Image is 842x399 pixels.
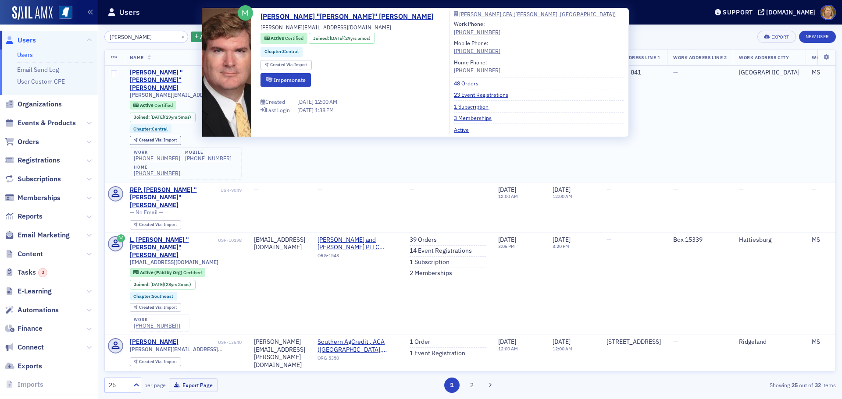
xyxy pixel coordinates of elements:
time: 12:00 AM [498,193,518,199]
div: Work Phone: [454,20,500,36]
a: Users [17,51,33,59]
div: [PHONE_NUMBER] [454,47,500,55]
span: — [673,186,678,194]
button: 1 [444,378,460,393]
span: Work Address Line 2 [673,54,727,60]
span: E-Learning [18,286,52,296]
span: Email Marketing [18,230,70,240]
a: Organizations [5,99,62,109]
span: — [673,68,678,76]
div: [STREET_ADDRESS] [607,338,661,346]
span: Southern AgCredit , ACA (Ridgeland, MS) [318,338,397,353]
a: Orders [5,137,39,147]
a: Chapter:Central [264,48,299,55]
a: View Homepage [53,6,72,21]
span: Finance [18,324,43,333]
span: Created Via : [139,359,164,364]
label: per page [144,381,166,389]
a: 23 Event Registrations [454,91,515,99]
a: [PHONE_NUMBER] [134,155,180,162]
span: — [812,186,817,194]
span: Subscriptions [18,174,61,184]
span: Orders [18,137,39,147]
a: Active [454,126,475,134]
span: Connect [18,343,44,352]
a: Active (Paid by Org) Certified [133,269,201,275]
strong: 32 [813,381,822,389]
a: User Custom CPE [17,78,65,85]
a: [PHONE_NUMBER] [134,322,180,329]
div: Joined: 1996-04-15 00:00:00 [309,33,375,44]
span: Certified [154,102,173,108]
a: Finance [5,324,43,333]
span: — [739,186,744,194]
a: [PHONE_NUMBER] [454,28,500,36]
div: Support [723,8,753,16]
a: 1 Subscription [454,102,495,110]
div: Home Phone: [454,58,500,74]
div: work [134,317,180,322]
a: [PHONE_NUMBER] [134,170,180,177]
span: Chapter : [133,126,152,132]
a: Chapter:Southeast [133,293,173,299]
button: 2 [464,378,479,393]
a: Southern AgCredit , ACA ([GEOGRAPHIC_DATA], [GEOGRAPHIC_DATA]) [318,338,397,353]
a: [PERSON_NAME] "[PERSON_NAME]" [PERSON_NAME] [130,69,216,92]
span: Work Address City [739,54,789,60]
span: Content [18,249,43,259]
span: Created Via : [270,62,295,67]
a: 1 Event Registration [410,350,465,357]
div: P.O. Box 841 [607,69,661,77]
span: — [254,186,259,194]
div: [PERSON_NAME][EMAIL_ADDRESS][PERSON_NAME][DOMAIN_NAME] [254,338,305,369]
div: Created Via: Import [130,136,181,145]
div: USR-13640 [180,339,242,345]
span: Exports [18,361,42,371]
div: L. [PERSON_NAME] "[PERSON_NAME]" [PERSON_NAME] [130,236,217,259]
div: mobile [185,150,232,155]
div: Mobile Phone: [454,39,500,55]
a: Registrations [5,155,60,165]
span: Certified [183,269,202,275]
a: Reports [5,212,43,221]
div: Hattiesburg [739,236,799,244]
span: — No Email — [130,209,163,215]
a: [PHONE_NUMBER] [454,66,500,74]
a: SailAMX [12,6,53,20]
a: Active Certified [133,102,172,108]
span: Created Via : [139,222,164,227]
time: 3:20 PM [553,243,569,249]
span: [DATE] [297,106,315,113]
span: — [607,236,611,244]
span: Created Via : [139,304,164,310]
span: Tasks [18,268,47,277]
div: Import [139,138,177,143]
div: Joined: 1996-04-15 00:00:00 [130,113,196,122]
div: Joined: 1997-07-01 00:00:00 [130,280,196,290]
time: 12:00 AM [498,346,518,352]
div: Last Login [266,108,290,113]
button: Impersonate [260,73,311,87]
div: Chapter: [260,47,303,57]
a: [PERSON_NAME] [130,338,178,346]
a: Users [5,35,36,45]
div: USR-9049 [221,187,242,193]
span: [EMAIL_ADDRESS][DOMAIN_NAME] [130,259,218,265]
span: Created Via : [139,137,164,143]
div: ORG-1543 [318,253,397,261]
a: [PERSON_NAME] CPA ([PERSON_NAME], [GEOGRAPHIC_DATA]) [454,11,624,17]
input: Search… [104,31,188,43]
a: 1 Order [410,338,430,346]
a: [PHONE_NUMBER] [185,155,232,162]
div: Box 15339 [673,236,727,244]
a: [PERSON_NAME] "[PERSON_NAME]" [PERSON_NAME] [260,11,440,22]
div: (29yrs 5mos) [330,35,371,42]
span: [PERSON_NAME][EMAIL_ADDRESS][DOMAIN_NAME] [130,92,242,98]
a: 1 Subscription [410,258,450,266]
span: [PERSON_NAME][EMAIL_ADDRESS][DOMAIN_NAME] [260,23,391,31]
